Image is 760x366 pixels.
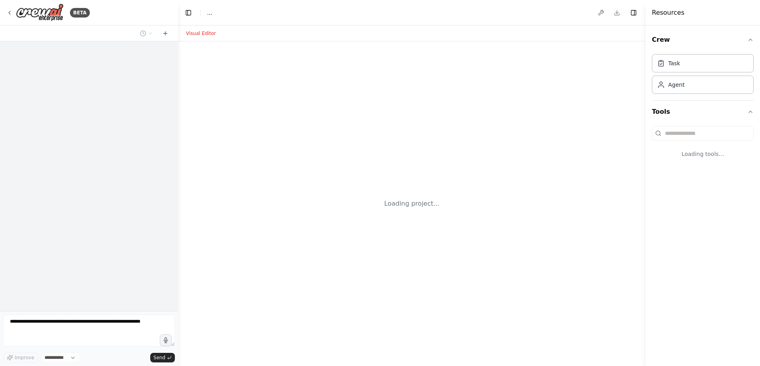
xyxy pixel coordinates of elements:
[384,199,440,208] div: Loading project...
[150,353,175,362] button: Send
[153,354,165,361] span: Send
[207,9,212,17] span: ...
[207,9,212,17] nav: breadcrumb
[652,123,754,171] div: Tools
[3,352,38,363] button: Improve
[652,29,754,51] button: Crew
[15,354,34,361] span: Improve
[652,51,754,100] div: Crew
[628,7,639,18] button: Hide right sidebar
[181,29,221,38] button: Visual Editor
[668,81,684,89] div: Agent
[16,4,64,21] img: Logo
[652,8,684,18] h4: Resources
[652,144,754,164] div: Loading tools...
[652,101,754,123] button: Tools
[160,334,172,346] button: Click to speak your automation idea
[137,29,156,38] button: Switch to previous chat
[668,59,680,67] div: Task
[183,7,194,18] button: Hide left sidebar
[159,29,172,38] button: Start a new chat
[70,8,90,18] div: BETA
